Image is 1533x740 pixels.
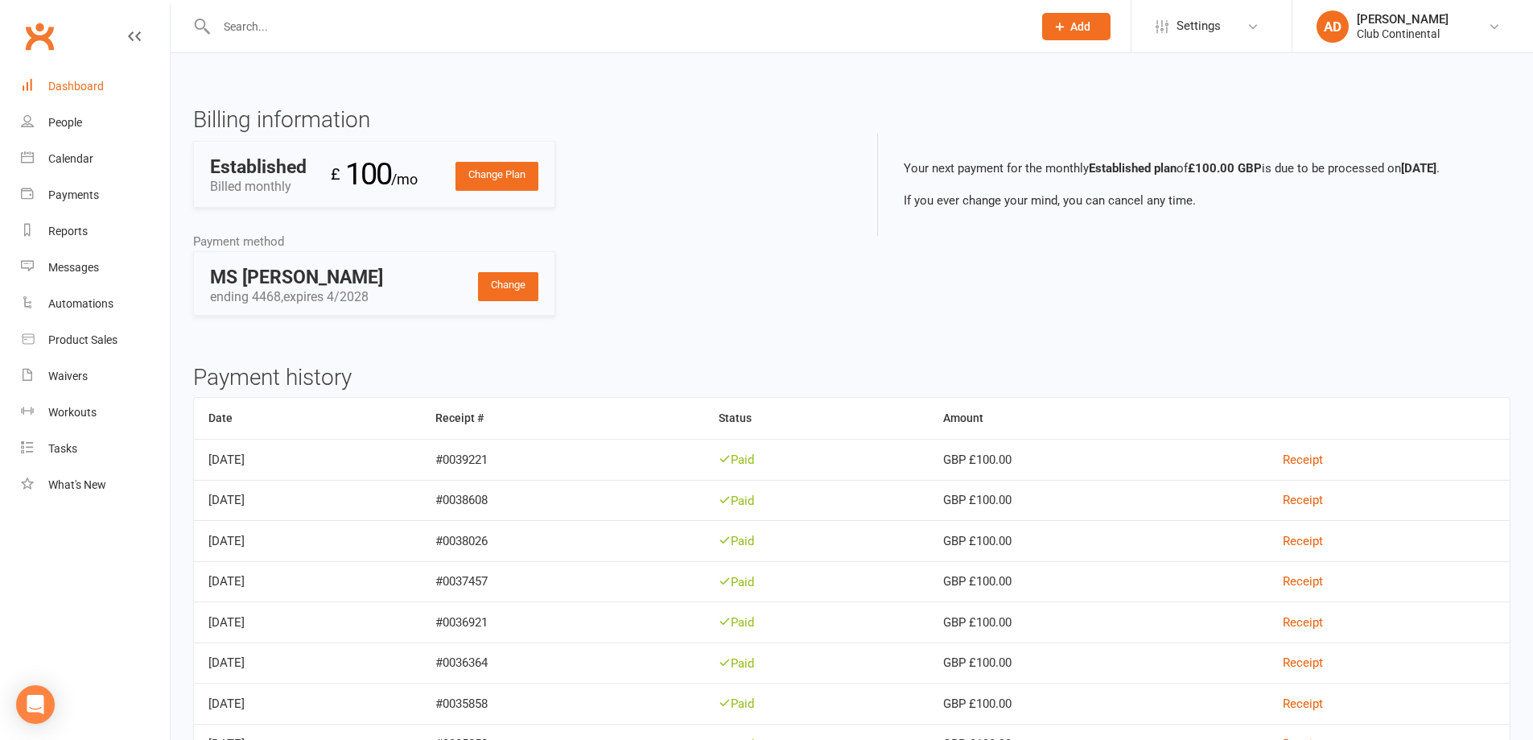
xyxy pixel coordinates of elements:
[193,108,840,133] h3: Billing information
[421,683,704,724] td: #0035858
[48,80,104,93] div: Dashboard
[929,561,1268,602] td: GBP £100.00
[21,177,170,213] a: Payments
[331,150,418,199] div: 100
[194,520,421,561] td: [DATE]
[1317,10,1349,43] div: AD
[210,158,331,197] div: Billed monthly
[194,602,421,643] td: [DATE]
[421,480,704,521] td: #0038608
[704,602,929,643] td: Paid
[421,439,704,480] td: #0039221
[1283,655,1323,670] a: Receipt
[1283,493,1323,507] a: Receipt
[193,232,840,251] div: Payment method
[194,561,421,602] td: [DATE]
[929,480,1268,521] td: GBP £100.00
[48,370,88,382] div: Waivers
[1283,697,1323,711] a: Receipt
[48,442,77,455] div: Tasks
[48,333,117,346] div: Product Sales
[212,15,1021,38] input: Search...
[21,358,170,395] a: Waivers
[1188,161,1262,176] b: £100.00 GBP
[210,289,369,304] span: ending 4468,
[16,685,55,724] div: Open Intercom Messenger
[421,561,704,602] td: #0037457
[421,643,704,684] td: #0036364
[21,395,170,431] a: Workouts
[929,520,1268,561] td: GBP £100.00
[48,188,99,201] div: Payments
[21,322,170,358] a: Product Sales
[1401,161,1436,176] b: [DATE]
[21,431,170,467] a: Tasks
[929,683,1268,724] td: GBP £100.00
[21,213,170,250] a: Reports
[929,643,1268,684] td: GBP £100.00
[1283,615,1323,630] a: Receipt
[283,289,369,304] span: expires 4/2028
[210,158,307,176] div: Established
[421,602,704,643] td: #0036921
[48,225,88,238] div: Reports
[1042,13,1111,40] button: Add
[194,439,421,480] td: [DATE]
[194,643,421,684] td: [DATE]
[391,171,418,188] span: /mo
[1357,12,1449,27] div: [PERSON_NAME]
[478,272,538,301] a: Change
[704,683,929,724] td: Paid
[704,520,929,561] td: Paid
[1283,574,1323,589] a: Receipt
[1177,8,1221,44] span: Settings
[704,398,929,439] th: Status
[21,286,170,322] a: Automations
[21,105,170,141] a: People
[904,191,1486,210] p: If you ever change your mind, you can cancel any time.
[1070,20,1090,33] span: Add
[48,261,99,274] div: Messages
[194,683,421,724] td: [DATE]
[1283,534,1323,548] a: Receipt
[421,398,704,439] th: Receipt #
[48,116,82,129] div: People
[421,520,704,561] td: #0038026
[193,366,1510,391] h3: Payment history
[704,643,929,684] td: Paid
[1283,453,1323,467] a: Receipt
[929,439,1268,480] td: GBP £100.00
[194,398,421,439] th: Date
[21,68,170,105] a: Dashboard
[48,478,106,491] div: What's New
[904,159,1486,178] p: Your next payment for the monthly of is due to be processed on .
[704,480,929,521] td: Paid
[210,268,514,287] div: MS [PERSON_NAME]
[48,297,113,310] div: Automations
[48,152,93,165] div: Calendar
[704,439,929,480] td: Paid
[455,162,538,191] a: Change Plan
[1357,27,1449,41] div: Club Continental
[21,467,170,503] a: What's New
[1089,161,1177,176] b: Established plan
[194,480,421,521] td: [DATE]
[331,164,339,184] sup: £
[21,141,170,177] a: Calendar
[48,406,97,419] div: Workouts
[21,250,170,286] a: Messages
[929,602,1268,643] td: GBP £100.00
[19,16,60,56] a: Clubworx
[929,398,1268,439] th: Amount
[704,561,929,602] td: Paid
